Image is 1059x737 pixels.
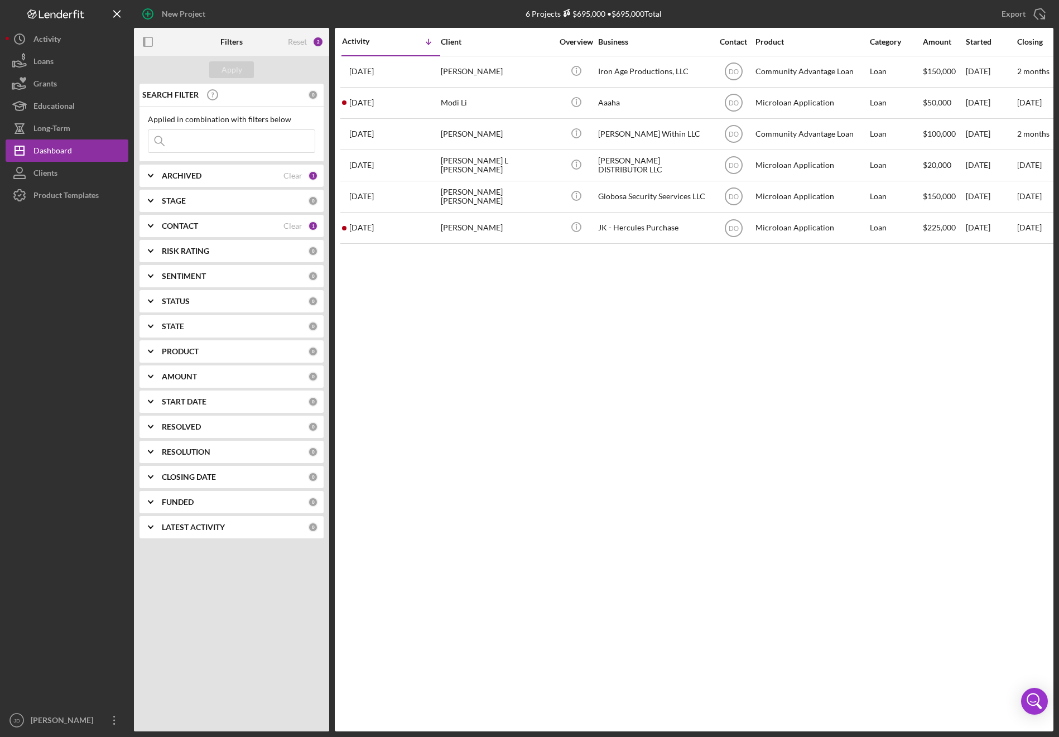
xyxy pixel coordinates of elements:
div: Long-Term [33,117,70,142]
text: DO [729,193,739,201]
div: Category [870,37,922,46]
b: STATE [162,322,184,331]
div: Export [1002,3,1026,25]
div: Microloan Application [755,213,867,243]
span: $20,000 [923,160,951,170]
div: Loan [870,88,922,118]
span: $150,000 [923,66,956,76]
span: $150,000 [923,191,956,201]
div: [PERSON_NAME] [441,57,552,86]
div: Product [755,37,867,46]
time: 2025-09-25 19:53 [349,67,374,76]
div: 0 [308,346,318,357]
time: 2025-06-19 14:26 [349,223,374,232]
span: $50,000 [923,98,951,107]
a: Clients [6,162,128,184]
div: Aaaha [598,88,710,118]
div: [DATE] [966,88,1016,118]
b: RESOLVED [162,422,201,431]
b: ARCHIVED [162,171,201,180]
b: LATEST ACTIVITY [162,523,225,532]
b: RESOLUTION [162,447,210,456]
div: Modi Li [441,88,552,118]
div: 0 [308,422,318,432]
div: Amount [923,37,965,46]
div: 0 [308,497,318,507]
div: Clients [33,162,57,187]
text: JD [13,717,20,724]
div: [PERSON_NAME] L [PERSON_NAME] [441,151,552,180]
div: Overview [555,37,597,46]
div: Dashboard [33,139,72,165]
button: Educational [6,95,128,117]
div: JK - Hercules Purchase [598,213,710,243]
div: 1 [308,171,318,181]
b: CLOSING DATE [162,473,216,481]
button: JD[PERSON_NAME] [6,709,128,731]
div: 0 [308,246,318,256]
div: Loan [870,151,922,180]
div: Microloan Application [755,88,867,118]
time: 2 months [1017,129,1050,138]
b: STAGE [162,196,186,205]
text: DO [729,131,739,138]
button: Export [990,3,1053,25]
b: STATUS [162,297,190,306]
button: Dashboard [6,139,128,162]
span: $225,000 [923,223,956,232]
b: CONTACT [162,221,198,230]
b: AMOUNT [162,372,197,381]
div: [PERSON_NAME] Within LLC [598,119,710,149]
b: RISK RATING [162,247,209,256]
time: 2025-09-14 19:50 [349,129,374,138]
div: Open Intercom Messenger [1021,688,1048,715]
div: [DATE] [966,182,1016,211]
div: 0 [308,196,318,206]
button: New Project [134,3,216,25]
time: [DATE] [1017,160,1042,170]
div: Microloan Application [755,151,867,180]
button: Product Templates [6,184,128,206]
div: Loan [870,213,922,243]
div: [PERSON_NAME] [PERSON_NAME] [441,182,552,211]
div: [PERSON_NAME] [441,119,552,149]
div: 0 [308,472,318,482]
div: Loan [870,119,922,149]
div: [PERSON_NAME] [441,213,552,243]
div: [PERSON_NAME] DISTRIBUTOR LLC [598,151,710,180]
div: 0 [308,90,318,100]
button: Activity [6,28,128,50]
button: Long-Term [6,117,128,139]
span: $100,000 [923,129,956,138]
div: Community Advantage Loan [755,57,867,86]
div: Microloan Application [755,182,867,211]
b: SENTIMENT [162,272,206,281]
div: Iron Age Productions, LLC [598,57,710,86]
time: 2 months [1017,66,1050,76]
div: Loan [870,182,922,211]
div: Educational [33,95,75,120]
time: [DATE] [1017,191,1042,201]
b: START DATE [162,397,206,406]
div: 1 [308,221,318,231]
div: [DATE] [966,119,1016,149]
div: $695,000 [561,9,605,18]
b: SEARCH FILTER [142,90,199,99]
div: [DATE] [966,151,1016,180]
div: Apply [222,61,242,78]
div: Started [966,37,1016,46]
div: 2 [312,36,324,47]
div: 6 Projects • $695,000 Total [526,9,662,18]
button: Grants [6,73,128,95]
button: Loans [6,50,128,73]
time: 2025-09-23 01:33 [349,98,374,107]
time: 2025-07-01 21:06 [349,161,374,170]
div: Clear [283,171,302,180]
time: 2025-06-20 09:24 [349,192,374,201]
div: 0 [308,397,318,407]
div: Loans [33,50,54,75]
div: Clear [283,221,302,230]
